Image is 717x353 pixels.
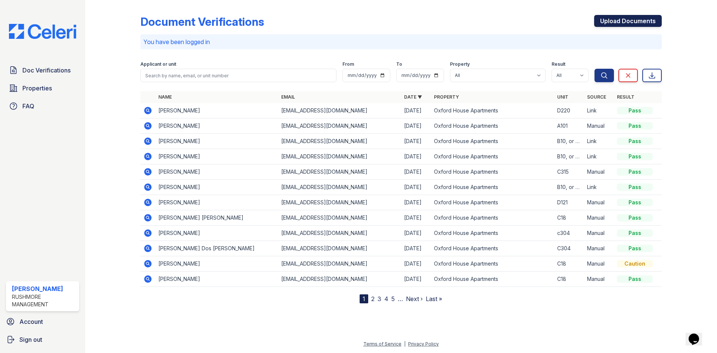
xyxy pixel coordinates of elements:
td: Link [584,134,614,149]
a: Account [3,314,82,329]
td: [EMAIL_ADDRESS][DOMAIN_NAME] [278,195,401,210]
span: Sign out [19,335,42,344]
td: Oxford House Apartments [431,134,554,149]
td: [EMAIL_ADDRESS][DOMAIN_NAME] [278,149,401,164]
a: Name [158,94,172,100]
td: Oxford House Apartments [431,226,554,241]
td: B10, or A18 or C 201 [554,180,584,195]
td: Oxford House Apartments [431,272,554,287]
a: 3 [378,295,381,303]
td: Oxford House Apartments [431,180,554,195]
td: [DATE] [401,164,431,180]
div: Pass [617,229,653,237]
a: 4 [384,295,388,303]
div: Rushmore Management [12,293,76,308]
td: [DATE] [401,103,431,118]
td: [DATE] [401,149,431,164]
td: [PERSON_NAME] [155,164,278,180]
label: To [396,61,402,67]
td: [PERSON_NAME] [155,118,278,134]
td: [PERSON_NAME] [155,256,278,272]
a: Sign out [3,332,82,347]
td: [DATE] [401,210,431,226]
td: D121 [554,195,584,210]
td: [DATE] [401,118,431,134]
a: Date ▼ [404,94,422,100]
td: Oxford House Apartments [431,118,554,134]
td: D220 [554,103,584,118]
a: Properties [6,81,79,96]
label: Property [450,61,470,67]
a: Email [281,94,295,100]
td: Oxford House Apartments [431,164,554,180]
td: [PERSON_NAME] [155,226,278,241]
td: [PERSON_NAME] [PERSON_NAME] [155,210,278,226]
td: [DATE] [401,226,431,241]
td: Manual [584,256,614,272]
div: Pass [617,275,653,283]
td: C18 [554,272,584,287]
td: Manual [584,118,614,134]
td: [PERSON_NAME] [155,272,278,287]
label: From [342,61,354,67]
div: Pass [617,137,653,145]
div: Pass [617,245,653,252]
a: Doc Verifications [6,63,79,78]
span: Account [19,317,43,326]
div: 1 [360,294,368,303]
div: Document Verifications [140,15,264,28]
td: [EMAIL_ADDRESS][DOMAIN_NAME] [278,256,401,272]
a: Privacy Policy [408,341,439,347]
div: Caution [617,260,653,267]
td: [PERSON_NAME] [155,195,278,210]
td: A101 [554,118,584,134]
td: Oxford House Apartments [431,103,554,118]
td: Oxford House Apartments [431,241,554,256]
span: Properties [22,84,52,93]
a: Upload Documents [594,15,662,27]
td: [EMAIL_ADDRESS][DOMAIN_NAME] [278,118,401,134]
div: | [404,341,406,347]
td: [PERSON_NAME] [155,149,278,164]
div: Pass [617,214,653,222]
a: Result [617,94,634,100]
td: Manual [584,195,614,210]
a: FAQ [6,99,79,114]
a: Property [434,94,459,100]
td: [DATE] [401,256,431,272]
td: [EMAIL_ADDRESS][DOMAIN_NAME] [278,272,401,287]
label: Result [552,61,565,67]
td: Link [584,180,614,195]
td: Link [584,149,614,164]
span: … [398,294,403,303]
div: [PERSON_NAME] [12,284,76,293]
td: [DATE] [401,241,431,256]
td: Oxford House Apartments [431,256,554,272]
div: Pass [617,153,653,160]
td: Manual [584,272,614,287]
div: Pass [617,168,653,176]
iframe: chat widget [686,323,710,346]
td: [DATE] [401,195,431,210]
td: [DATE] [401,180,431,195]
td: [EMAIL_ADDRESS][DOMAIN_NAME] [278,164,401,180]
td: C18 [554,256,584,272]
label: Applicant or unit [140,61,176,67]
td: Manual [584,226,614,241]
p: You have been logged in [143,37,659,46]
a: Last » [426,295,442,303]
td: Manual [584,164,614,180]
td: [DATE] [401,272,431,287]
td: Manual [584,241,614,256]
td: [EMAIL_ADDRESS][DOMAIN_NAME] [278,241,401,256]
td: Oxford House Apartments [431,210,554,226]
input: Search by name, email, or unit number [140,69,336,82]
a: Terms of Service [363,341,401,347]
a: Unit [557,94,568,100]
td: [EMAIL_ADDRESS][DOMAIN_NAME] [278,180,401,195]
td: Oxford House Apartments [431,195,554,210]
div: Pass [617,199,653,206]
td: B10, or A18 or C 201 [554,134,584,149]
td: [EMAIL_ADDRESS][DOMAIN_NAME] [278,210,401,226]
